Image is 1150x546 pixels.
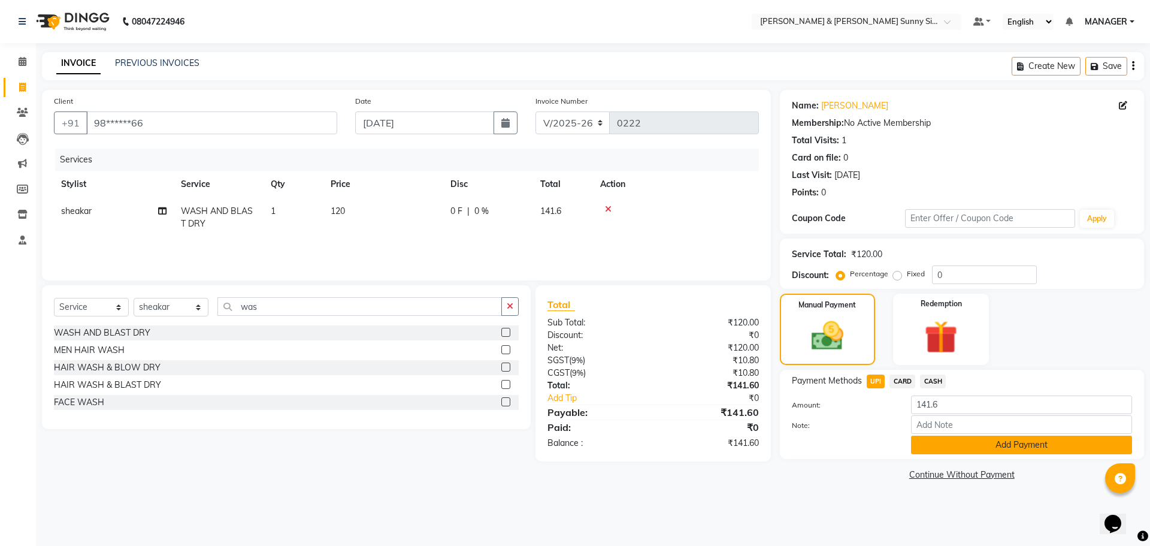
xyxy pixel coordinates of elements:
[782,469,1142,481] a: Continue Without Payment
[61,206,92,216] span: sheakar
[54,327,150,339] div: WASH AND BLAST DRY
[1080,210,1114,228] button: Apply
[911,415,1132,434] input: Add Note
[921,298,962,309] label: Redemption
[443,171,533,198] th: Disc
[540,206,561,216] span: 141.6
[547,355,569,366] span: SGST
[474,205,489,218] span: 0 %
[538,379,653,392] div: Total:
[653,342,767,354] div: ₹120.00
[653,379,767,392] div: ₹141.60
[1085,57,1127,76] button: Save
[271,206,276,216] span: 1
[914,316,968,358] img: _gift.svg
[1085,16,1127,28] span: MANAGER
[56,53,101,74] a: INVOICE
[535,96,588,107] label: Invoice Number
[181,206,253,229] span: WASH AND BLAST DRY
[672,392,767,405] div: ₹0
[792,117,1132,129] div: No Active Membership
[792,99,819,112] div: Name:
[54,171,174,198] th: Stylist
[851,248,882,261] div: ₹120.00
[54,379,161,391] div: HAIR WASH & BLAST DRY
[132,5,184,38] b: 08047224946
[834,169,860,182] div: [DATE]
[1012,57,1081,76] button: Create New
[55,149,768,171] div: Services
[54,361,161,374] div: HAIR WASH & BLOW DRY
[889,375,915,388] span: CARD
[538,329,653,342] div: Discount:
[572,368,583,378] span: 9%
[547,367,570,378] span: CGST
[538,354,653,367] div: ( )
[538,367,653,379] div: ( )
[792,248,846,261] div: Service Total:
[783,400,902,411] label: Amount:
[850,269,888,279] label: Percentage
[821,99,888,112] a: [PERSON_NAME]
[653,316,767,329] div: ₹120.00
[450,205,462,218] span: 0 F
[792,117,844,129] div: Membership:
[54,111,87,134] button: +91
[54,96,73,107] label: Client
[538,420,653,435] div: Paid:
[911,436,1132,454] button: Add Payment
[31,5,113,38] img: logo
[792,186,819,199] div: Points:
[792,269,829,282] div: Discount:
[264,171,323,198] th: Qty
[792,212,905,225] div: Coupon Code
[538,342,653,354] div: Net:
[174,171,264,198] th: Service
[653,405,767,420] div: ₹141.60
[533,171,593,198] th: Total
[798,300,856,310] label: Manual Payment
[467,205,470,218] span: |
[571,355,583,365] span: 9%
[843,152,848,164] div: 0
[821,186,826,199] div: 0
[653,420,767,435] div: ₹0
[653,329,767,342] div: ₹0
[792,375,862,387] span: Payment Methods
[547,298,575,311] span: Total
[538,437,653,450] div: Balance :
[867,375,885,388] span: UPI
[911,396,1132,414] input: Amount
[653,354,767,367] div: ₹10.80
[538,405,653,420] div: Payable:
[331,206,345,216] span: 120
[355,96,371,107] label: Date
[783,420,902,431] label: Note:
[920,375,946,388] span: CASH
[792,152,841,164] div: Card on file:
[538,316,653,329] div: Sub Total:
[905,209,1075,228] input: Enter Offer / Coupon Code
[538,392,672,405] a: Add Tip
[86,111,337,134] input: Search by Name/Mobile/Email/Code
[801,318,854,354] img: _cash.svg
[323,171,443,198] th: Price
[593,171,759,198] th: Action
[792,169,832,182] div: Last Visit:
[54,344,125,357] div: MEN HAIR WASH
[217,297,502,316] input: Search or Scan
[653,367,767,379] div: ₹10.80
[842,134,846,147] div: 1
[54,396,104,409] div: FACE WASH
[653,437,767,450] div: ₹141.60
[115,58,199,68] a: PREVIOUS INVOICES
[907,269,925,279] label: Fixed
[1100,498,1138,534] iframe: chat widget
[792,134,839,147] div: Total Visits:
